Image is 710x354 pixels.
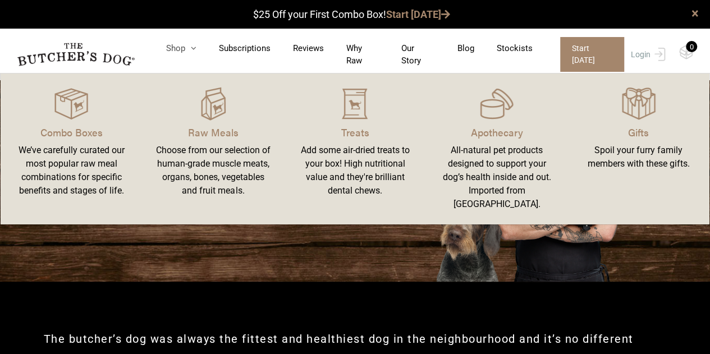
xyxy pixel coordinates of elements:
p: Combo Boxes [14,125,129,140]
div: Spoil your furry family members with these gifts. [581,144,696,171]
a: Apothecary All-natural pet products designed to support your dog’s health inside and out. Importe... [426,85,568,213]
div: 0 [686,41,697,52]
p: Treats [297,125,413,140]
p: Gifts [581,125,696,140]
a: Why Raw [324,42,379,67]
a: Combo Boxes We’ve carefully curated our most popular raw meal combinations for specific benefits ... [1,85,143,213]
p: Apothecary [439,125,555,140]
a: Stockists [474,42,532,55]
a: Blog [434,42,474,55]
a: Our Story [379,42,435,67]
a: Raw Meals Choose from our selection of human-grade muscle meats, organs, bones, vegetables and fr... [143,85,285,213]
div: All-natural pet products designed to support your dog’s health inside and out. Imported from [GEO... [439,144,555,211]
p: Raw Meals [156,125,271,140]
a: Start [DATE] [386,8,450,20]
div: Choose from our selection of human-grade muscle meats, organs, bones, vegetables and fruit meals. [156,144,271,197]
a: Shop [144,42,196,55]
img: TBD_Cart-Empty.png [679,45,693,59]
span: Start [DATE] [560,37,624,72]
div: We’ve carefully curated our most popular raw meal combinations for specific benefits and stages o... [14,144,129,197]
a: Reviews [271,42,324,55]
a: Treats Add some air-dried treats to your box! High nutritional value and they're brilliant dental... [284,85,426,213]
div: Add some air-dried treats to your box! High nutritional value and they're brilliant dental chews. [297,144,413,197]
a: Start [DATE] [549,37,628,72]
a: Gifts Spoil your furry family members with these gifts. [567,85,709,213]
a: Login [628,37,665,72]
a: Subscriptions [196,42,271,55]
a: close [691,7,699,20]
